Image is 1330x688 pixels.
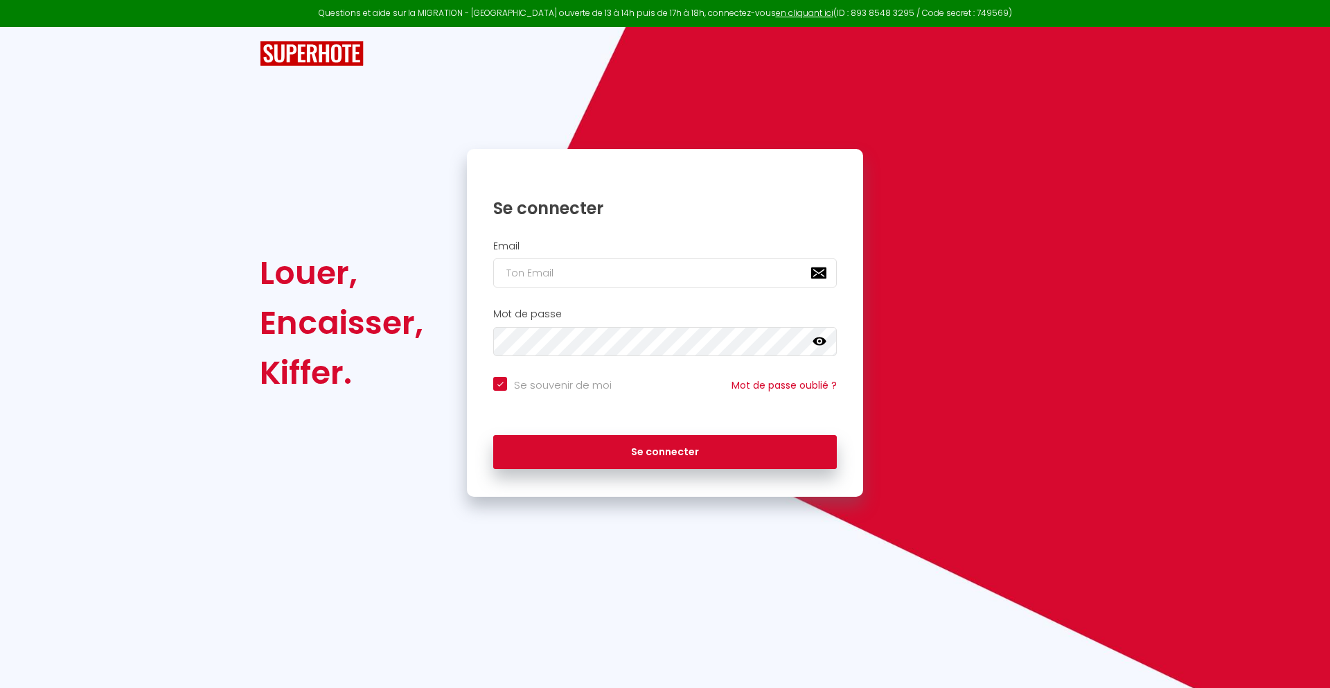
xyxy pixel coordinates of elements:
[260,41,364,67] img: SuperHote logo
[493,435,837,470] button: Se connecter
[731,378,837,392] a: Mot de passe oublié ?
[493,308,837,320] h2: Mot de passe
[260,298,423,348] div: Encaisser,
[493,258,837,288] input: Ton Email
[493,197,837,219] h1: Se connecter
[260,248,423,298] div: Louer,
[776,7,833,19] a: en cliquant ici
[493,240,837,252] h2: Email
[260,348,423,398] div: Kiffer.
